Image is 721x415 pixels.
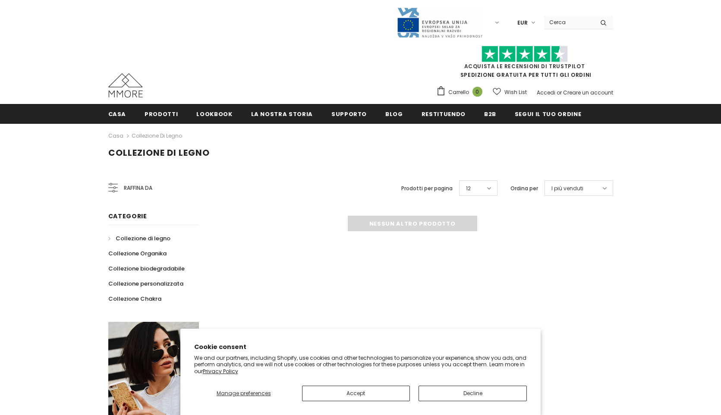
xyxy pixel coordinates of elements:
label: Ordina per [510,184,538,193]
a: Segui il tuo ordine [515,104,581,123]
span: Manage preferences [217,390,271,397]
a: Casa [108,104,126,123]
a: Javni Razpis [397,19,483,26]
span: Collezione biodegradabile [108,264,185,273]
span: Collezione di legno [108,147,210,159]
a: Collezione personalizzata [108,276,183,291]
input: Search Site [544,16,594,28]
span: 12 [466,184,471,193]
a: Carrello 0 [436,86,487,99]
a: Restituendo [422,104,466,123]
img: Casi MMORE [108,73,143,97]
span: I più venduti [551,184,583,193]
span: B2B [484,110,496,118]
a: Collezione di legno [108,231,170,246]
span: Wish List [504,88,527,97]
span: supporto [331,110,367,118]
span: Collezione Chakra [108,295,161,303]
a: Acquista le recensioni di TrustPilot [464,63,585,70]
a: supporto [331,104,367,123]
button: Accept [302,386,410,401]
p: We and our partners, including Shopify, use cookies and other technologies to personalize your ex... [194,355,527,375]
a: Collezione Organika [108,246,167,261]
span: La nostra storia [251,110,313,118]
a: Wish List [493,85,527,100]
span: Restituendo [422,110,466,118]
span: Segui il tuo ordine [515,110,581,118]
a: Prodotti [145,104,178,123]
span: 0 [472,87,482,97]
span: Prodotti [145,110,178,118]
a: Collezione di legno [132,132,182,139]
img: Fidati di Pilot Stars [482,46,568,63]
span: or [557,89,562,96]
a: Casa [108,131,123,141]
a: Accedi [537,89,555,96]
button: Manage preferences [194,386,293,401]
a: Collezione biodegradabile [108,261,185,276]
span: Categorie [108,212,147,220]
img: Javni Razpis [397,7,483,38]
span: EUR [517,19,528,27]
a: B2B [484,104,496,123]
a: La nostra storia [251,104,313,123]
a: Creare un account [563,89,613,96]
a: Blog [385,104,403,123]
span: Lookbook [196,110,232,118]
span: Casa [108,110,126,118]
button: Decline [419,386,527,401]
span: Blog [385,110,403,118]
span: SPEDIZIONE GRATUITA PER TUTTI GLI ORDINI [436,50,613,79]
a: Privacy Policy [203,368,238,375]
span: Raffina da [124,183,152,193]
span: Collezione Organika [108,249,167,258]
label: Prodotti per pagina [401,184,453,193]
a: Collezione Chakra [108,291,161,306]
span: Carrello [448,88,469,97]
h2: Cookie consent [194,343,527,352]
a: Lookbook [196,104,232,123]
span: Collezione di legno [116,234,170,242]
span: Collezione personalizzata [108,280,183,288]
